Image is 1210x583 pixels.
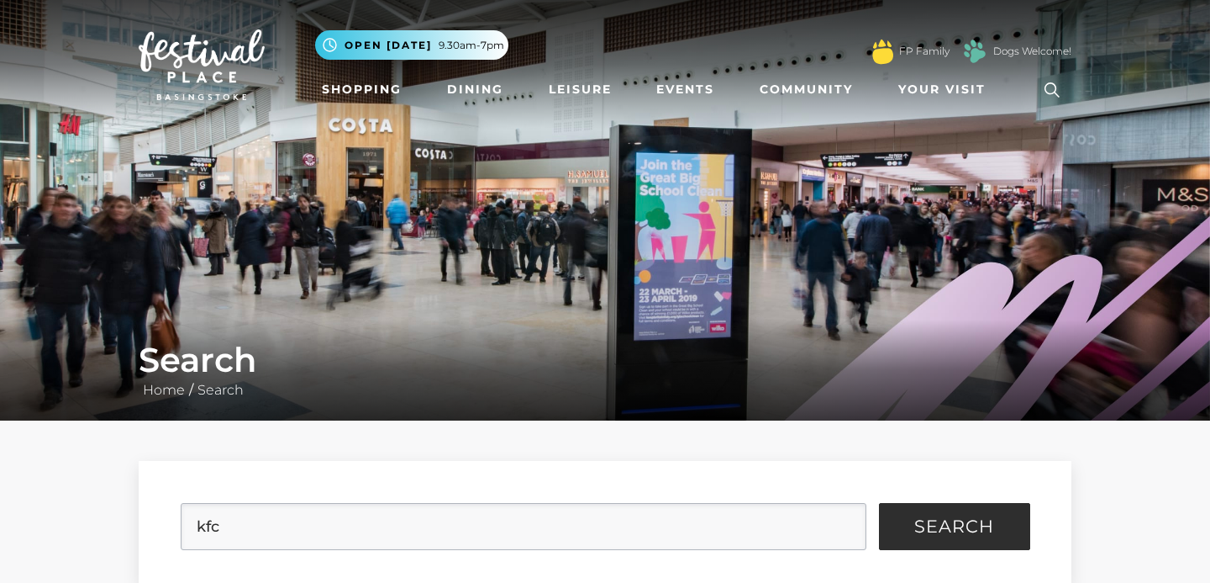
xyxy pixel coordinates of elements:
a: Your Visit [892,74,1001,105]
a: Home [139,382,189,398]
a: Events [650,74,721,105]
div: / [126,340,1084,400]
a: Community [753,74,860,105]
span: Search [914,518,994,535]
button: Open [DATE] 9.30am-7pm [315,30,508,60]
input: Search Site [181,503,866,550]
button: Search [879,503,1030,550]
span: 9.30am-7pm [439,38,504,53]
a: Shopping [315,74,408,105]
a: Dining [440,74,510,105]
span: Your Visit [898,81,986,98]
a: Leisure [542,74,618,105]
a: Search [193,382,248,398]
img: Festival Place Logo [139,29,265,100]
a: FP Family [899,44,950,59]
span: Open [DATE] [345,38,432,53]
h1: Search [139,340,1071,380]
a: Dogs Welcome! [993,44,1071,59]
